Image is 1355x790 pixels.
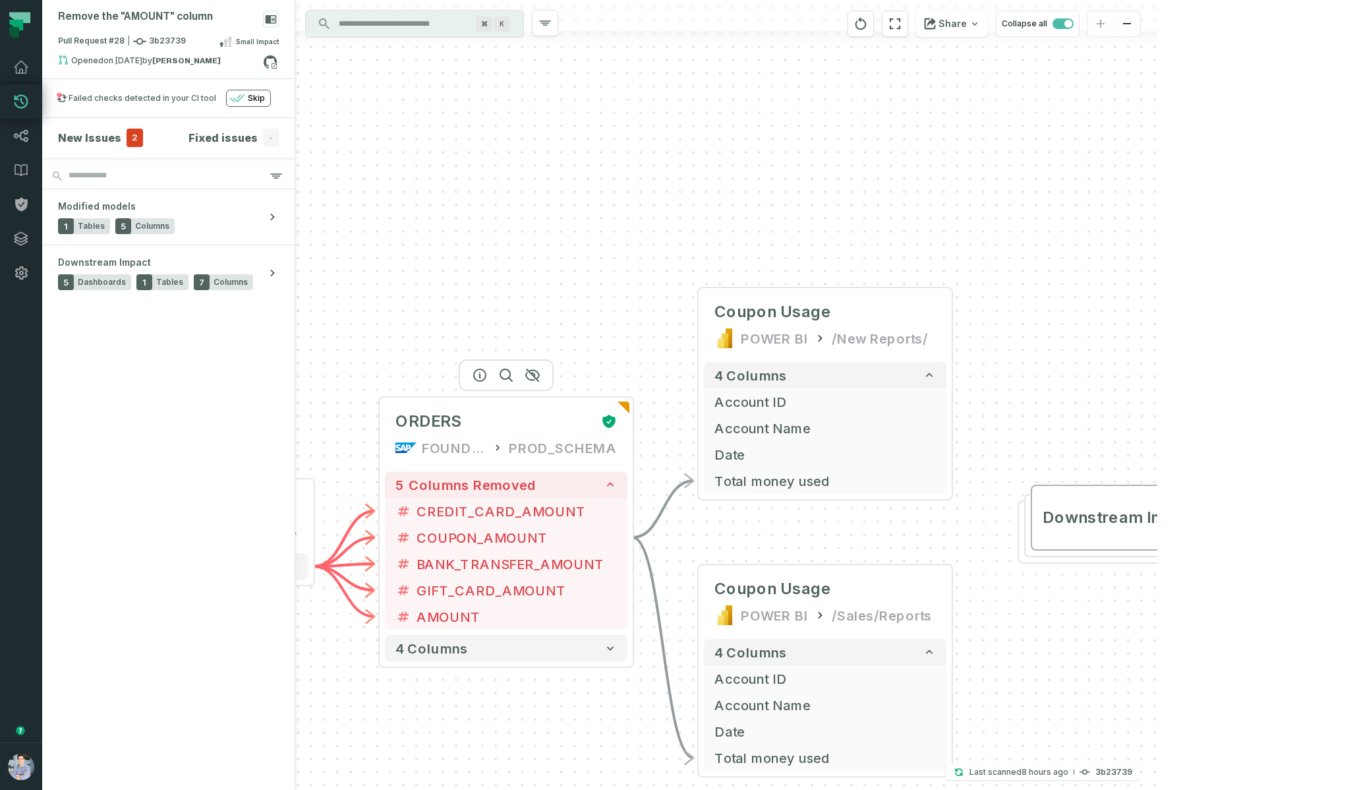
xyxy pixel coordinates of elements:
[969,766,1068,779] p: Last scanned
[58,11,213,23] div: Remove the "AMOUNT" column
[58,218,74,234] span: 1
[714,669,936,688] span: Account ID
[103,55,142,65] relative-time: Mar 10, 2025, 11:00 PM GMT+2
[741,605,808,626] div: POWER BI
[263,129,279,147] span: -
[58,55,263,71] div: Opened by
[78,277,126,288] span: Dashboards
[633,537,693,758] g: Edge from 0dd85c77dd217d0afb16c7d4fb3eff19 to 69c20251ca12178e039aa34433dd2b6c
[42,245,295,301] button: Downstream Impact5Dashboards1Tables7Columns
[214,277,248,288] span: Columns
[152,57,221,65] strong: Barak Fargoun (fargoun)
[395,503,411,519] span: decimal
[115,218,131,234] span: 5
[494,16,510,32] span: Press ⌘ + K to focus the search bar
[704,718,946,744] button: Date
[395,477,536,493] span: 5 columns removed
[704,692,946,718] button: Account Name
[633,481,693,537] g: Edge from 0dd85c77dd217d0afb16c7d4fb3eff19 to 9d59a788612dc060523a8f5939ba2e14
[58,35,186,48] span: Pull Request #28 3b23739
[1114,11,1140,37] button: zoom out
[832,605,932,626] div: /Sales/Reports
[395,609,411,624] span: decimal
[741,328,808,349] div: POWER BI
[476,16,493,32] span: Press ⌘ + K to focus the search bar
[135,221,169,231] span: Columns
[136,274,152,290] span: 1
[226,90,271,107] button: Skip
[704,468,946,494] button: Total money used
[385,551,627,577] button: BANK_TRANSFER_AMOUNT
[314,537,374,566] g: Edge from c8867c613c347eb7857e509391c84b7d to 0dd85c77dd217d0afb16c7d4fb3eff19
[127,129,143,147] span: 2
[417,501,617,521] span: CREDIT_CARD_AMOUNT
[704,665,946,692] button: Account ID
[188,130,258,146] h4: Fixed issues
[714,471,936,491] span: Total money used
[1043,507,1199,528] span: Downstream Impact
[704,744,946,771] button: Total money used
[714,578,832,599] span: Coupon Usage
[714,444,936,464] span: Date
[385,498,627,524] button: CREDIT_CARD_AMOUNT
[714,695,936,715] span: Account Name
[58,129,279,147] button: New Issues2Fixed issues-
[395,556,411,572] span: decimal
[714,418,936,438] span: Account Name
[14,725,26,737] div: Tooltip anchor
[714,644,787,660] span: 4 columns
[1022,767,1068,777] relative-time: Aug 20, 2025, 4:21 AM GMT+3
[704,388,946,415] button: Account ID
[1031,485,1284,551] button: Downstream Impact
[596,413,617,429] div: Certified
[58,274,74,290] span: 5
[314,511,374,566] g: Edge from c8867c613c347eb7857e509391c84b7d to 0dd85c77dd217d0afb16c7d4fb3eff19
[58,130,121,146] h4: New Issues
[385,577,627,603] button: GIFT_CARD_AMOUNT
[704,441,946,468] button: Date
[714,392,936,411] span: Account ID
[832,328,928,349] div: /New Reports/
[714,721,936,741] span: Date
[314,564,374,566] g: Edge from c8867c613c347eb7857e509391c84b7d to 0dd85c77dd217d0afb16c7d4fb3eff19
[262,53,279,71] a: View on github
[1095,768,1132,776] h4: 3b23739
[385,603,627,630] button: AMOUNT
[78,221,105,231] span: Tables
[509,437,617,458] div: PROD_SCHEMA
[314,566,374,590] g: Edge from c8867c613c347eb7857e509391c84b7d to 0dd85c77dd217d0afb16c7d4fb3eff19
[69,93,216,104] div: Failed checks detected in your CI tool
[714,367,787,383] span: 4 columns
[385,524,627,551] button: COUPON_AMOUNT
[8,754,34,780] img: avatar of Alon Nafta
[946,764,1140,780] button: Last scanned[DATE] 4:21:18 AM3b23739
[395,640,468,656] span: 4 columns
[704,415,946,441] button: Account Name
[996,11,1080,37] button: Collapse all
[194,274,210,290] span: 7
[58,256,151,269] span: Downstream Impact
[395,530,411,545] span: decimal
[42,189,295,245] button: Modified models1Tables5Columns
[58,200,136,213] span: Modified models
[248,93,265,104] span: Skip
[236,36,279,47] span: Small Impact
[156,277,183,288] span: Tables
[916,11,988,37] button: Share
[714,301,832,322] span: Coupon Usage
[714,748,936,768] span: Total money used
[314,566,374,617] g: Edge from c8867c613c347eb7857e509391c84b7d to 0dd85c77dd217d0afb16c7d4fb3eff19
[395,582,411,598] span: decimal
[417,554,617,574] span: BANK_TRANSFER_AMOUNT
[417,607,617,626] span: AMOUNT
[422,437,486,458] div: FOUNDATIONAL_DB
[417,580,617,600] span: GIFT_CARD_AMOUNT
[395,411,461,432] span: ORDERS
[417,528,617,547] span: COUPON_AMOUNT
